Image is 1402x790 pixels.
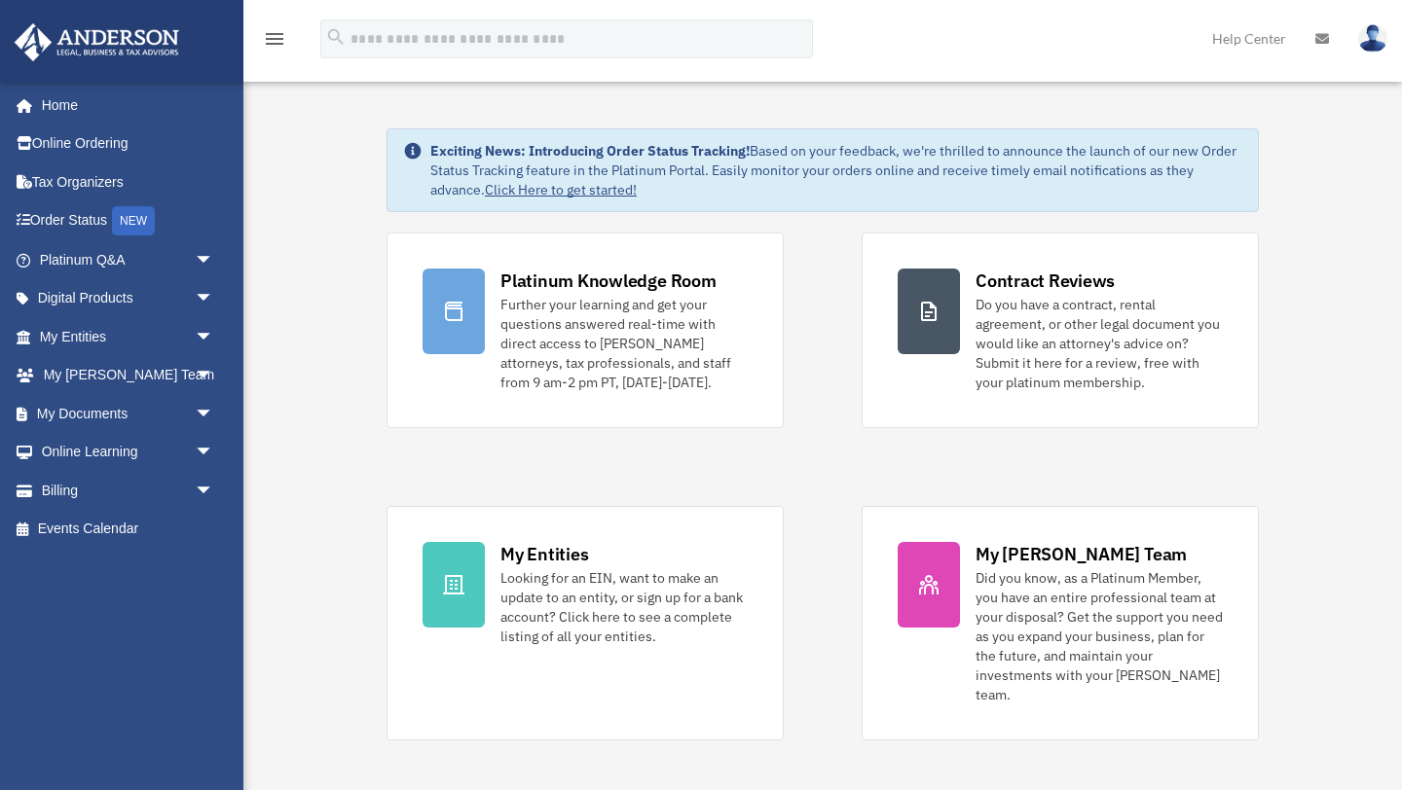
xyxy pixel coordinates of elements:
a: Home [14,86,234,125]
span: arrow_drop_down [195,433,234,473]
a: Order StatusNEW [14,201,243,241]
a: Events Calendar [14,510,243,549]
div: Based on your feedback, we're thrilled to announce the launch of our new Order Status Tracking fe... [430,141,1242,199]
i: menu [263,27,286,51]
a: My [PERSON_NAME] Team Did you know, as a Platinum Member, you have an entire professional team at... [862,506,1259,740]
div: Looking for an EIN, want to make an update to an entity, or sign up for a bank account? Click her... [500,568,748,646]
a: Billingarrow_drop_down [14,471,243,510]
a: menu [263,34,286,51]
span: arrow_drop_down [195,240,234,280]
a: Contract Reviews Do you have a contract, rental agreement, or other legal document you would like... [862,233,1259,428]
img: User Pic [1358,24,1387,53]
div: Platinum Knowledge Room [500,269,717,293]
a: My Documentsarrow_drop_down [14,394,243,433]
div: Do you have a contract, rental agreement, or other legal document you would like an attorney's ad... [976,295,1223,392]
a: Platinum Q&Aarrow_drop_down [14,240,243,279]
a: Platinum Knowledge Room Further your learning and get your questions answered real-time with dire... [387,233,784,428]
span: arrow_drop_down [195,279,234,319]
span: arrow_drop_down [195,317,234,357]
a: Click Here to get started! [485,181,637,198]
a: Online Learningarrow_drop_down [14,433,243,472]
span: arrow_drop_down [195,471,234,511]
div: My Entities [500,542,588,566]
a: Tax Organizers [14,162,243,201]
div: Contract Reviews [976,269,1115,293]
span: arrow_drop_down [195,394,234,434]
img: Anderson Advisors Platinum Portal [9,23,185,61]
div: Did you know, as a Platinum Member, you have an entire professional team at your disposal? Get th... [976,568,1223,704]
div: NEW [112,206,155,235]
span: arrow_drop_down [195,356,234,396]
a: Online Ordering [14,125,243,163]
a: My [PERSON_NAME] Teamarrow_drop_down [14,356,243,395]
div: My [PERSON_NAME] Team [976,542,1187,566]
strong: Exciting News: Introducing Order Status Tracking! [430,142,750,160]
a: My Entitiesarrow_drop_down [14,317,243,356]
a: Digital Productsarrow_drop_down [14,279,243,318]
div: Further your learning and get your questions answered real-time with direct access to [PERSON_NAM... [500,295,748,392]
i: search [325,26,347,48]
a: My Entities Looking for an EIN, want to make an update to an entity, or sign up for a bank accoun... [387,506,784,740]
